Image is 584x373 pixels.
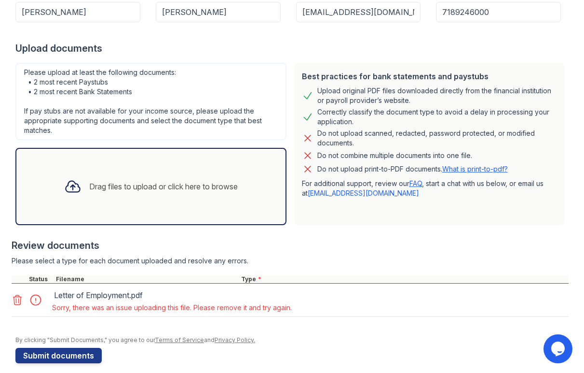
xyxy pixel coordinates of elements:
div: Filename [54,275,239,283]
button: Submit documents [15,348,102,363]
div: Drag files to upload or click here to browse [89,181,238,192]
div: Best practices for bank statements and paystubs [302,71,557,82]
div: Upload original PDF files downloaded directly from the financial institution or payroll provider’... [317,86,557,105]
div: Do not upload scanned, redacted, password protected, or modified documents. [317,129,557,148]
div: Sorry, there was an issue uploading this file. Please remove it and try again. [52,303,292,313]
p: Do not upload print-to-PDF documents. [317,164,508,174]
div: By clicking "Submit Documents," you agree to our and [15,336,569,344]
p: For additional support, review our , start a chat with us below, or email us at [302,179,557,198]
a: What is print-to-pdf? [442,165,508,173]
div: Please upload at least the following documents: • 2 most recent Paystubs • 2 most recent Bank Sta... [15,63,286,140]
a: Terms of Service [155,336,204,344]
iframe: chat widget [543,334,574,363]
div: Do not combine multiple documents into one file. [317,150,472,161]
div: Status [27,275,54,283]
div: Upload documents [15,42,569,55]
div: Correctly classify the document type to avoid a delay in processing your application. [317,107,557,127]
div: Please select a type for each document uploaded and resolve any errors. [12,256,569,266]
div: Letter of Employment.pdf [54,287,235,303]
div: Review documents [12,239,569,252]
a: Privacy Policy. [215,336,255,344]
a: [EMAIL_ADDRESS][DOMAIN_NAME] [308,189,419,197]
div: Type [239,275,569,283]
a: FAQ [409,179,422,187]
